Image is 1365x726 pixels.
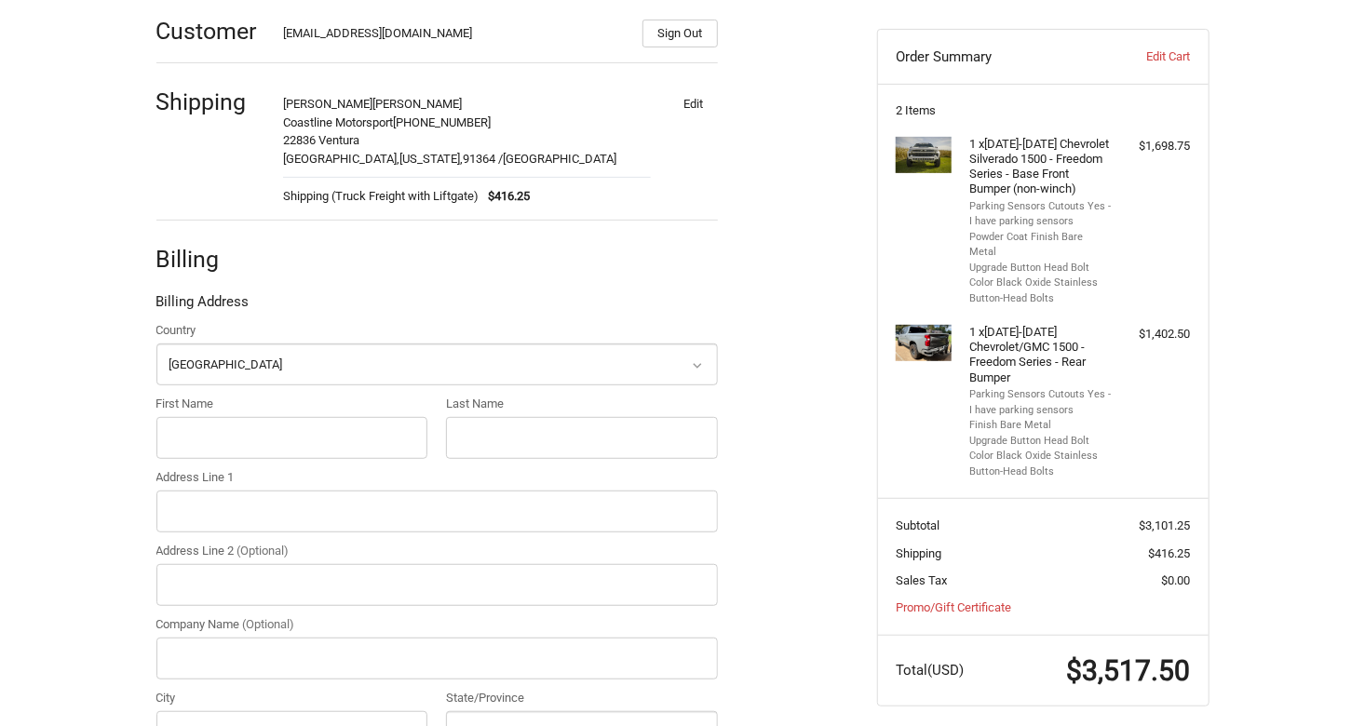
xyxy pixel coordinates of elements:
span: [PHONE_NUMBER] [393,115,491,129]
li: Finish Bare Metal [969,418,1112,434]
a: Promo/Gift Certificate [896,600,1011,614]
li: Upgrade Button Head Bolt Color Black Oxide Stainless Button-Head Bolts [969,434,1112,480]
a: Edit Cart [1098,47,1190,66]
span: $3,101.25 [1139,518,1190,532]
div: [EMAIL_ADDRESS][DOMAIN_NAME] [283,24,624,47]
span: $3,517.50 [1066,654,1190,687]
label: Company Name [156,615,718,634]
h3: Order Summary [896,47,1098,66]
h4: 1 x [DATE]-[DATE] Chevrolet Silverado 1500 - Freedom Series - Base Front Bumper (non-winch) [969,137,1112,197]
span: Shipping [896,546,941,560]
iframe: Chat Widget [1272,637,1365,726]
label: City [156,689,428,707]
label: First Name [156,395,428,413]
li: Parking Sensors Cutouts Yes - I have parking sensors [969,387,1112,418]
li: Parking Sensors Cutouts Yes - I have parking sensors [969,199,1112,230]
div: $1,698.75 [1116,137,1190,155]
label: State/Province [446,689,718,707]
h3: 2 Items [896,103,1190,118]
li: Upgrade Button Head Bolt Color Black Oxide Stainless Button-Head Bolts [969,261,1112,307]
span: Sales Tax [896,573,947,587]
h2: Shipping [156,87,265,116]
div: $1,402.50 [1116,325,1190,343]
span: $0.00 [1161,573,1190,587]
legend: Billing Address [156,291,250,321]
button: Edit [669,90,718,116]
small: (Optional) [243,617,295,631]
label: Country [156,321,718,340]
span: [GEOGRAPHIC_DATA] [503,152,616,166]
span: [PERSON_NAME] [283,97,372,111]
h2: Billing [156,245,265,274]
button: Sign Out [642,20,718,47]
span: [US_STATE], [399,152,463,166]
span: Total (USD) [896,662,964,679]
span: Subtotal [896,518,939,532]
span: Shipping (Truck Freight with Liftgate) [283,187,479,206]
label: Address Line 2 [156,542,718,560]
h2: Customer [156,17,265,46]
span: [GEOGRAPHIC_DATA], [283,152,399,166]
h4: 1 x [DATE]-[DATE] Chevrolet/GMC 1500 - Freedom Series - Rear Bumper [969,325,1112,385]
span: 91364 / [463,152,503,166]
span: [PERSON_NAME] [372,97,462,111]
span: 22836 Ventura [283,133,359,147]
label: Address Line 1 [156,468,718,487]
label: Last Name [446,395,718,413]
span: $416.25 [1148,546,1190,560]
small: (Optional) [237,544,290,558]
li: Powder Coat Finish Bare Metal [969,230,1112,261]
span: $416.25 [479,187,530,206]
span: Coastline Motorsport [283,115,393,129]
